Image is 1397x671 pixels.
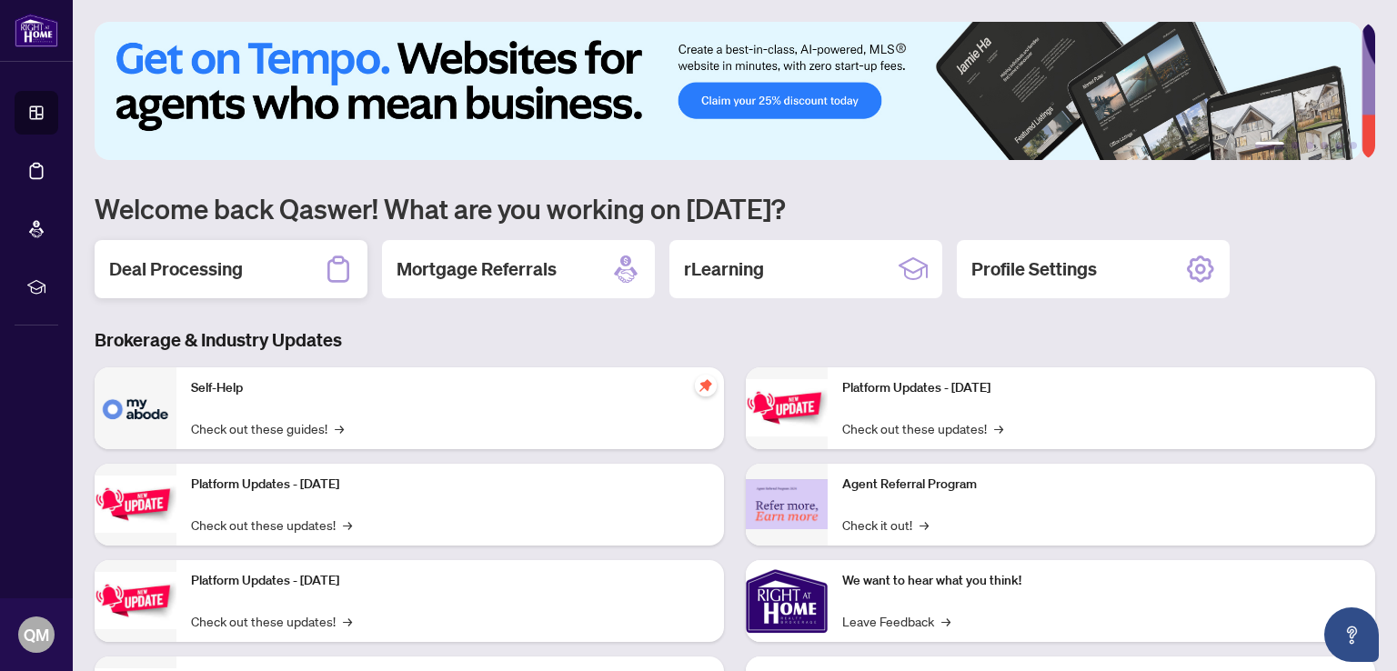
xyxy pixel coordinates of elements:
a: Check out these updates!→ [191,611,352,631]
span: QM [24,622,49,647]
a: Leave Feedback→ [842,611,950,631]
p: Platform Updates - [DATE] [191,571,709,591]
img: Agent Referral Program [746,479,828,529]
a: Check out these guides!→ [191,418,344,438]
button: 6 [1350,142,1357,149]
h2: Mortgage Referrals [397,256,557,282]
button: 3 [1306,142,1313,149]
img: logo [15,14,58,47]
p: Self-Help [191,378,709,398]
span: → [335,418,344,438]
button: 1 [1255,142,1284,149]
img: Platform Updates - September 16, 2025 [95,476,176,533]
img: We want to hear what you think! [746,560,828,642]
img: Slide 0 [95,22,1362,160]
span: → [994,418,1003,438]
img: Platform Updates - July 21, 2025 [95,572,176,629]
span: → [343,515,352,535]
span: → [343,611,352,631]
a: Check out these updates!→ [191,515,352,535]
h2: rLearning [684,256,764,282]
button: Open asap [1324,607,1379,662]
img: Platform Updates - June 23, 2025 [746,379,828,436]
p: Agent Referral Program [842,475,1361,495]
img: Self-Help [95,367,176,449]
span: pushpin [695,375,717,396]
p: Platform Updates - [DATE] [842,378,1361,398]
a: Check out these updates!→ [842,418,1003,438]
button: 5 [1335,142,1342,149]
h1: Welcome back Qaswer! What are you working on [DATE]? [95,191,1375,225]
p: Platform Updates - [DATE] [191,475,709,495]
h2: Profile Settings [971,256,1097,282]
h3: Brokerage & Industry Updates [95,327,1375,353]
a: Check it out!→ [842,515,929,535]
button: 4 [1321,142,1328,149]
h2: Deal Processing [109,256,243,282]
span: → [920,515,929,535]
span: → [941,611,950,631]
button: 2 [1291,142,1299,149]
p: We want to hear what you think! [842,571,1361,591]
